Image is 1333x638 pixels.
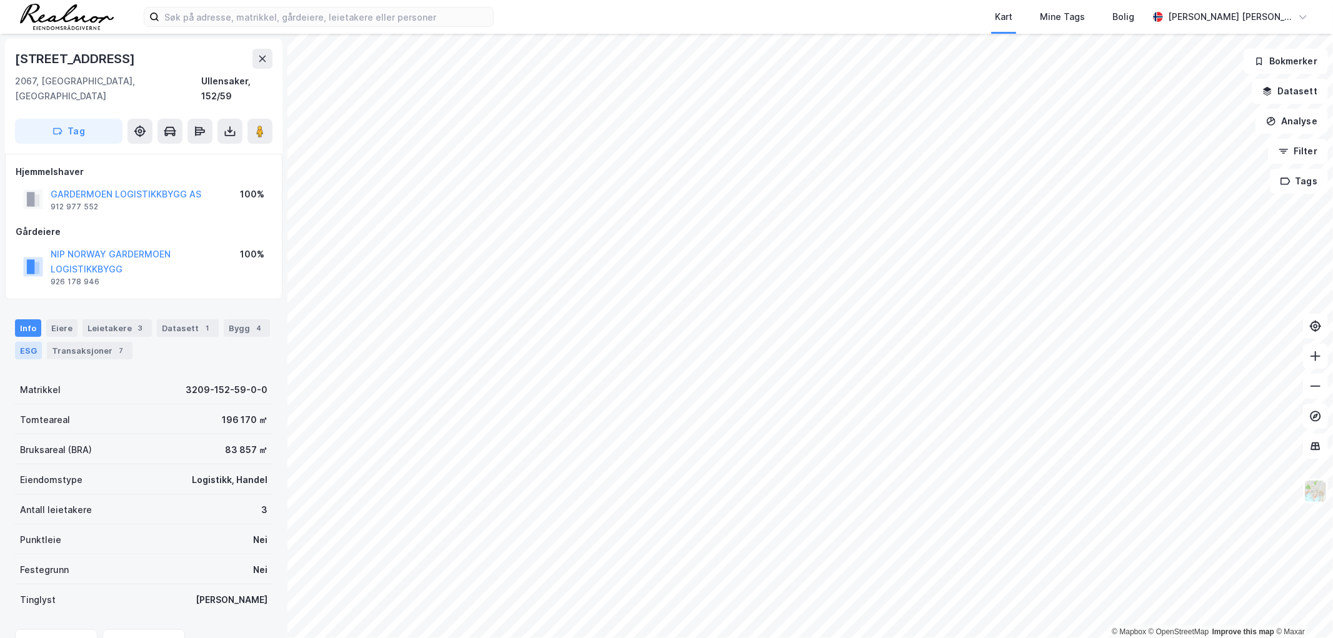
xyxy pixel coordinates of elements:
[1212,627,1274,636] a: Improve this map
[20,4,114,30] img: realnor-logo.934646d98de889bb5806.png
[20,442,92,457] div: Bruksareal (BRA)
[20,472,82,487] div: Eiendomstype
[15,319,41,337] div: Info
[16,224,272,239] div: Gårdeiere
[20,562,69,577] div: Festegrunn
[20,382,61,397] div: Matrikkel
[1040,9,1085,24] div: Mine Tags
[134,322,147,334] div: 3
[46,319,77,337] div: Eiere
[1112,9,1134,24] div: Bolig
[252,322,265,334] div: 4
[186,382,267,397] div: 3209-152-59-0-0
[16,164,272,179] div: Hjemmelshaver
[15,74,201,104] div: 2067, [GEOGRAPHIC_DATA], [GEOGRAPHIC_DATA]
[1168,9,1293,24] div: [PERSON_NAME] [PERSON_NAME]
[1244,49,1328,74] button: Bokmerker
[20,532,61,547] div: Punktleie
[157,319,219,337] div: Datasett
[1256,109,1328,134] button: Analyse
[222,412,267,427] div: 196 170 ㎡
[240,187,264,202] div: 100%
[1252,79,1328,104] button: Datasett
[225,442,267,457] div: 83 857 ㎡
[47,342,132,359] div: Transaksjoner
[196,592,267,607] div: [PERSON_NAME]
[15,342,42,359] div: ESG
[115,344,127,357] div: 7
[82,319,152,337] div: Leietakere
[20,592,56,607] div: Tinglyst
[253,532,267,547] div: Nei
[1112,627,1146,636] a: Mapbox
[1271,578,1333,638] iframe: Chat Widget
[201,322,214,334] div: 1
[261,502,267,517] div: 3
[51,277,99,287] div: 926 178 946
[15,49,137,69] div: [STREET_ADDRESS]
[159,7,493,26] input: Søk på adresse, matrikkel, gårdeiere, leietakere eller personer
[1304,479,1327,503] img: Z
[201,74,272,104] div: Ullensaker, 152/59
[1268,139,1328,164] button: Filter
[20,412,70,427] div: Tomteareal
[253,562,267,577] div: Nei
[1270,169,1328,194] button: Tags
[51,202,98,212] div: 912 977 552
[224,319,270,337] div: Bygg
[995,9,1012,24] div: Kart
[15,119,122,144] button: Tag
[1149,627,1209,636] a: OpenStreetMap
[20,502,92,517] div: Antall leietakere
[1271,578,1333,638] div: Kontrollprogram for chat
[240,247,264,262] div: 100%
[192,472,267,487] div: Logistikk, Handel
